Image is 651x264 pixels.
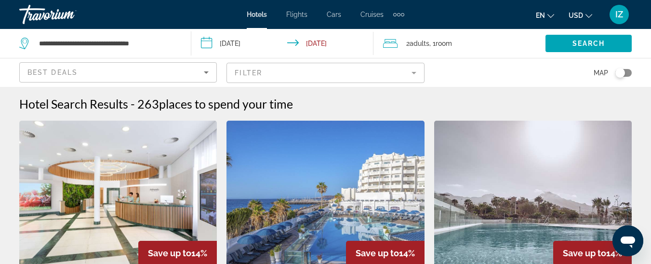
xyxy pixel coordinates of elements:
[247,11,267,18] a: Hotels
[360,11,384,18] a: Cruises
[19,2,116,27] a: Travorium
[607,4,632,25] button: User Menu
[27,69,78,76] span: Best Deals
[19,97,128,111] h1: Hotel Search Results
[137,97,293,111] h2: 263
[569,8,592,22] button: Change currency
[393,7,404,22] button: Extra navigation items
[286,11,307,18] a: Flights
[436,40,452,47] span: Room
[594,66,608,80] span: Map
[191,29,373,58] button: Check-in date: Sep 14, 2025 Check-out date: Sep 18, 2025
[410,40,429,47] span: Adults
[327,11,341,18] a: Cars
[536,8,554,22] button: Change language
[608,69,632,77] button: Toggle map
[226,62,424,83] button: Filter
[356,248,399,258] span: Save up to
[536,12,545,19] span: en
[615,10,623,19] span: IZ
[406,37,429,50] span: 2
[373,29,545,58] button: Travelers: 2 adults, 0 children
[27,67,209,78] mat-select: Sort by
[159,97,293,111] span: places to spend your time
[545,35,632,52] button: Search
[148,248,191,258] span: Save up to
[569,12,583,19] span: USD
[572,40,605,47] span: Search
[612,225,643,256] iframe: Button to launch messaging window
[429,37,452,50] span: , 1
[131,97,135,111] span: -
[563,248,606,258] span: Save up to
